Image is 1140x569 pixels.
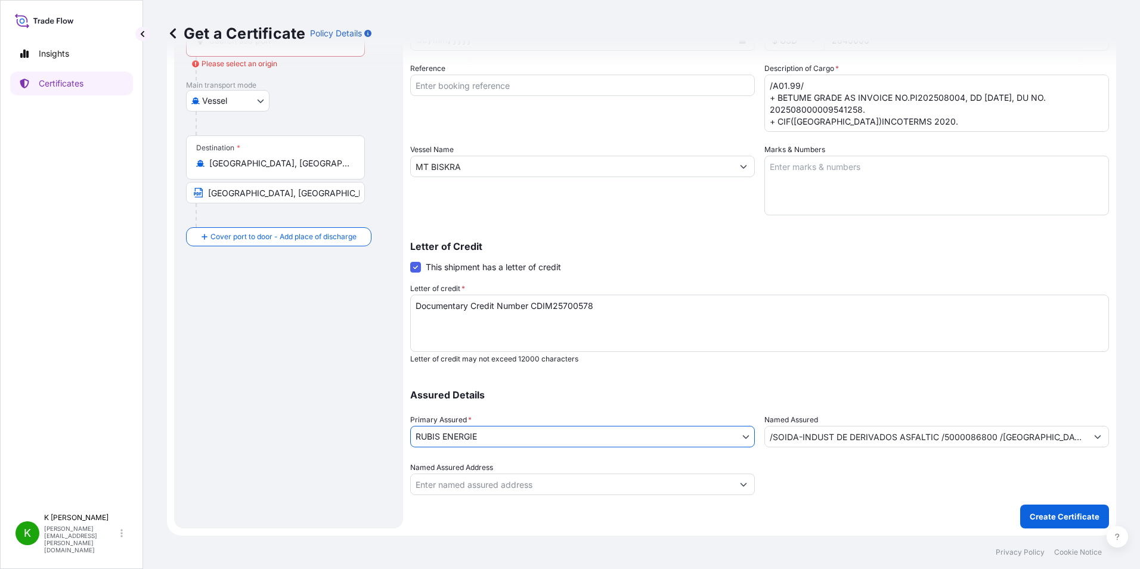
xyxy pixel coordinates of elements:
[39,78,83,89] p: Certificates
[410,63,445,75] label: Reference
[196,143,240,153] div: Destination
[764,414,818,426] label: Named Assured
[410,426,755,447] button: RUBIS ENERGIE
[733,156,754,177] button: Show suggestions
[210,231,357,243] span: Cover port to door - Add place of discharge
[209,157,350,169] input: Destination
[410,75,755,96] input: Enter booking reference
[10,42,133,66] a: Insights
[39,48,69,60] p: Insights
[44,525,118,553] p: [PERSON_NAME][EMAIL_ADDRESS][PERSON_NAME][DOMAIN_NAME]
[411,474,733,495] input: Named Assured Address
[1087,426,1108,447] button: Show suggestions
[186,90,269,112] button: Select transport
[416,431,477,443] span: RUBIS ENERGIE
[310,27,362,39] p: Policy Details
[410,144,454,156] label: Vessel Name
[764,63,839,75] label: Description of Cargo
[411,156,733,177] input: Type to search vessel name or IMO
[186,81,391,90] p: Main transport mode
[1020,505,1109,528] button: Create Certificate
[733,474,754,495] button: Show suggestions
[410,414,472,426] span: Primary Assured
[410,354,1109,364] p: Letter of credit may not exceed 12000 characters
[996,548,1045,557] a: Privacy Policy
[765,426,1087,447] input: Assured Name
[410,242,1109,251] p: Letter of Credit
[24,527,31,539] span: K
[167,24,305,43] p: Get a Certificate
[410,462,493,474] label: Named Assured Address
[764,144,825,156] label: Marks & Numbers
[1054,548,1102,557] a: Cookie Notice
[410,283,465,295] label: Letter of credit
[1030,511,1099,522] p: Create Certificate
[10,72,133,95] a: Certificates
[186,182,365,203] input: Text to appear on certificate
[410,390,1109,400] p: Assured Details
[44,513,118,522] p: K [PERSON_NAME]
[202,95,227,107] span: Vessel
[426,261,561,273] span: This shipment has a letter of credit
[186,227,371,246] button: Cover port to door - Add place of discharge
